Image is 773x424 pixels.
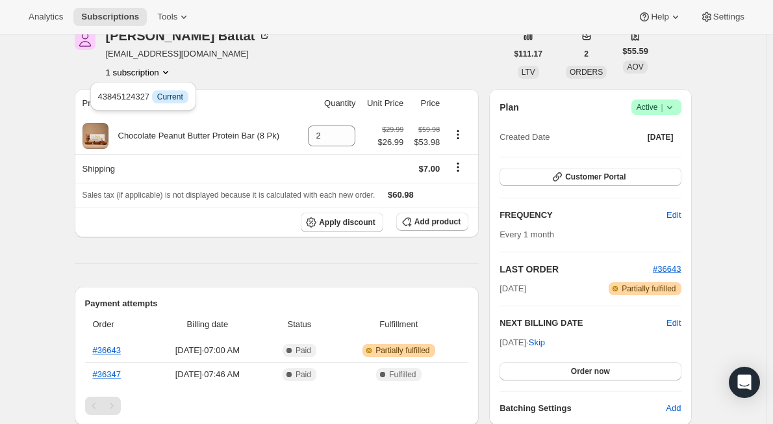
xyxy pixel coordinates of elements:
h2: Payment attempts [85,297,469,310]
span: [DATE] [648,132,674,142]
span: Every 1 month [500,230,554,239]
a: #36643 [93,345,121,355]
th: Price [407,89,444,118]
span: [DATE] · 07:46 AM [153,368,262,381]
button: 2 [576,45,596,63]
th: Shipping [75,154,300,183]
span: Apply discount [319,217,375,228]
h2: NEXT BILLING DATE [500,317,666,330]
span: $111.17 [514,49,542,59]
span: Billing date [153,318,262,331]
div: Open Intercom Messenger [729,367,760,398]
button: Edit [659,205,689,226]
button: Edit [666,317,681,330]
span: [DATE] · 07:00 AM [153,344,262,357]
span: Fulfillment [337,318,461,331]
h6: Batching Settings [500,402,666,415]
th: Product [75,89,300,118]
span: [EMAIL_ADDRESS][DOMAIN_NAME] [106,47,271,60]
span: Active [637,101,676,114]
th: Unit Price [359,89,407,118]
button: Analytics [21,8,71,26]
h2: FREQUENCY [500,209,666,222]
button: 43845124327 InfoCurrent [94,86,192,107]
button: Add product [396,213,468,231]
span: ORDERS [570,68,603,77]
a: #36347 [93,369,121,379]
span: Settings [713,12,744,22]
a: #36643 [653,264,681,274]
h2: LAST ORDER [500,263,653,276]
span: Sales tax (if applicable) is not displayed because it is calculated with each new order. [82,191,375,200]
span: Subscriptions [81,12,139,22]
span: $55.59 [622,45,648,58]
button: Shipping actions [448,160,468,174]
div: Chocolate Peanut Butter Protein Bar (8 Pk) [108,129,280,142]
span: Fulfilled [389,369,416,380]
button: Product actions [106,66,172,79]
span: Help [651,12,668,22]
span: Status [270,318,329,331]
span: Tools [157,12,177,22]
span: LTV [522,68,535,77]
img: product img [82,123,108,149]
button: Help [630,8,689,26]
button: Apply discount [301,213,383,232]
span: Skip [529,336,545,349]
span: [DATE] · [500,338,545,347]
span: Paid [296,345,311,356]
button: Add [658,398,689,419]
span: Created Date [500,131,550,144]
span: Order now [571,366,610,377]
span: Edit [666,209,681,222]
button: Tools [149,8,198,26]
span: Kathy Battat [75,29,95,50]
span: Partially fulfilled [375,345,429,356]
button: $111.17 [507,45,550,63]
button: Customer Portal [500,168,681,186]
div: [PERSON_NAME] Battat [106,29,271,42]
span: $53.98 [411,136,440,149]
span: Customer Portal [565,172,626,182]
span: [DATE] [500,282,526,295]
button: Skip [521,332,553,353]
nav: Pagination [85,397,469,415]
span: Add product [414,217,461,227]
span: Partially fulfilled [622,284,676,294]
span: $60.98 [388,190,414,200]
small: $59.98 [418,126,440,133]
span: Paid [296,369,311,380]
span: $26.99 [378,136,404,149]
span: $7.00 [419,164,440,174]
span: Current [157,92,183,102]
button: Subscriptions [73,8,147,26]
span: 43845124327 [98,92,188,101]
th: Quantity [300,89,360,118]
h2: Plan [500,101,519,114]
button: Settings [692,8,752,26]
span: 2 [584,49,589,59]
span: AOV [627,62,643,72]
small: $29.99 [382,126,403,133]
button: [DATE] [640,128,681,146]
th: Order [85,310,149,339]
span: Analytics [29,12,63,22]
span: | [661,102,663,113]
button: Order now [500,362,681,380]
span: Add [666,402,681,415]
button: #36643 [653,263,681,276]
button: Product actions [448,127,468,142]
